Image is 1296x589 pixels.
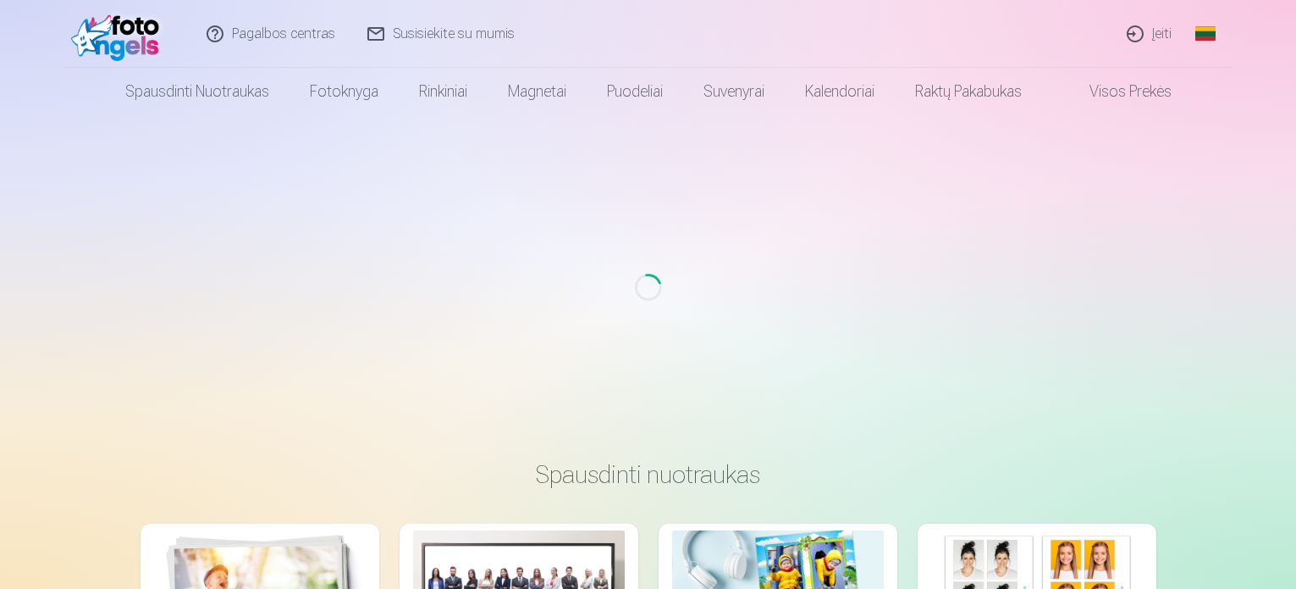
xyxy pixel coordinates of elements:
img: /fa2 [71,7,168,61]
a: Kalendoriai [785,68,895,115]
h3: Spausdinti nuotraukas [154,459,1143,490]
a: Visos prekės [1042,68,1192,115]
a: Puodeliai [587,68,683,115]
a: Magnetai [488,68,587,115]
a: Spausdinti nuotraukas [105,68,290,115]
a: Rinkiniai [399,68,488,115]
a: Raktų pakabukas [895,68,1042,115]
a: Fotoknyga [290,68,399,115]
a: Suvenyrai [683,68,785,115]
